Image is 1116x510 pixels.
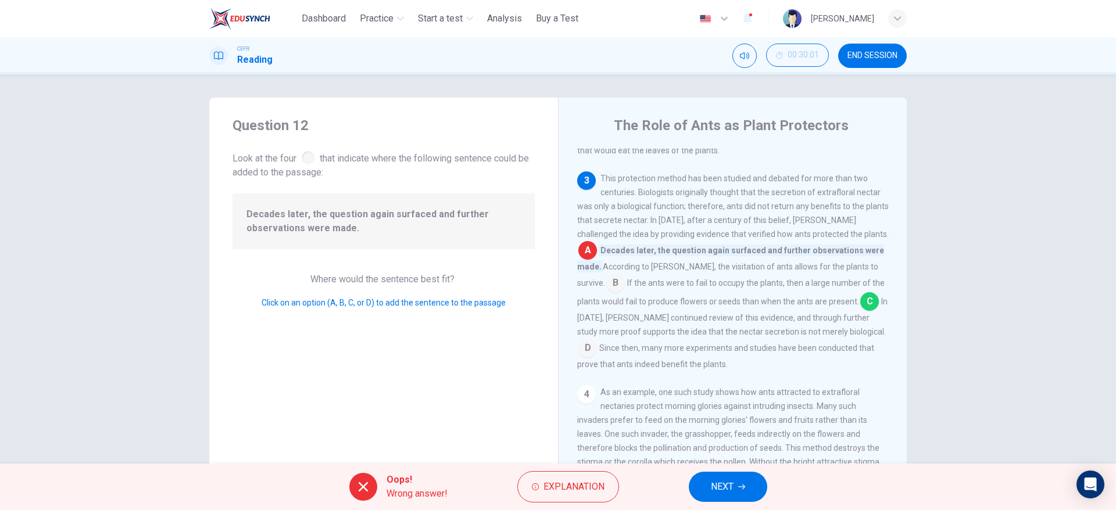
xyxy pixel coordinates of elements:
img: Profile picture [783,9,802,28]
span: Since then, many more experiments and studies have been conducted that prove that ants indeed ben... [577,343,874,369]
span: B [606,274,625,292]
span: If the ants were to fail to occupy the plants, then a large number of the plants would fail to pr... [577,278,885,306]
span: END SESSION [847,51,897,60]
button: 00:30:01 [766,44,829,67]
span: Decades later, the question again surfaced and further observations were made. [246,207,521,235]
span: Oops! [387,473,448,487]
img: en [698,15,713,23]
h4: Question 12 [233,116,535,135]
span: This protection method has been studied and debated for more than two centuries. Biologists origi... [577,174,889,239]
h1: Reading [237,53,273,67]
span: NEXT [711,479,734,495]
span: Practice [360,12,394,26]
span: Buy a Test [536,12,578,26]
span: 00:30:01 [788,51,819,60]
button: Analysis [482,8,527,29]
span: In [DATE], [PERSON_NAME] continued review of this evidence, and through further study more proof ... [577,297,888,336]
span: Start a test [418,12,463,26]
span: Decades later, the question again surfaced and further observations were made. [577,245,884,272]
span: Dashboard [302,12,346,26]
button: Practice [355,8,409,29]
div: [PERSON_NAME] [811,12,874,26]
div: 3 [577,171,596,190]
button: Start a test [413,8,478,29]
button: Explanation [517,471,619,502]
span: Analysis [487,12,522,26]
div: Open Intercom Messenger [1076,471,1104,498]
span: Explanation [543,479,604,495]
span: A [578,241,597,260]
div: 4 [577,385,596,404]
a: ELTC logo [209,7,297,30]
span: Click on an option (A, B, C, or D) to add the sentence to the passage [262,298,506,307]
span: Look at the four that indicate where the following sentence could be added to the passage: [233,149,535,179]
div: Mute [732,44,757,68]
span: CEFR [237,45,249,53]
h4: The Role of Ants as Plant Protectors [614,116,849,135]
span: Wrong answer! [387,487,448,501]
span: According to [PERSON_NAME], the visitation of ants allows for the plants to survive. [577,262,878,288]
img: ELTC logo [209,7,270,30]
button: Dashboard [297,8,350,29]
span: Where would the sentence best fit? [310,274,457,285]
button: END SESSION [838,44,907,68]
div: Hide [766,44,829,68]
button: Buy a Test [531,8,583,29]
span: C [860,292,879,311]
span: D [578,339,597,357]
button: NEXT [689,472,767,502]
